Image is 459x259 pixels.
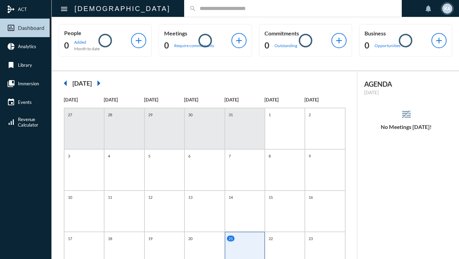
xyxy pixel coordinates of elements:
[7,79,15,88] mat-icon: collections_bookmark
[442,3,452,14] div: KA
[267,236,275,241] p: 22
[227,194,235,200] p: 14
[364,80,449,88] h2: AGENDA
[18,7,27,12] span: ACT
[64,97,104,102] p: [DATE]
[224,97,265,102] p: [DATE]
[106,194,114,200] p: 11
[187,194,194,200] p: 13
[187,153,192,159] p: 6
[72,79,92,87] h2: [DATE]
[18,81,39,86] span: Immersion
[7,24,15,32] mat-icon: insert_chart_outlined
[227,112,235,118] p: 31
[147,153,152,159] p: 5
[104,97,144,102] p: [DATE]
[7,98,15,106] mat-icon: event
[7,118,15,126] mat-icon: signal_cellular_alt
[267,112,272,118] p: 1
[227,153,232,159] p: 7
[147,236,154,241] p: 19
[307,236,315,241] p: 23
[364,90,449,95] p: [DATE]
[307,194,315,200] p: 16
[7,61,15,69] mat-icon: bookmark
[18,25,44,31] span: Dashboard
[424,4,432,13] mat-icon: notifications
[7,5,15,13] mat-icon: mediation
[184,97,224,102] p: [DATE]
[307,112,312,118] p: 2
[57,2,71,15] button: Toggle sidenav
[92,76,106,90] mat-icon: arrow_right
[60,5,68,13] mat-icon: Side nav toggle icon
[357,124,456,130] h5: No Meetings [DATE]!
[18,62,32,68] span: Library
[147,194,154,200] p: 12
[187,112,194,118] p: 30
[18,117,38,128] span: Revenue Calculator
[147,112,154,118] p: 29
[267,153,272,159] p: 8
[307,153,312,159] p: 9
[66,112,74,118] p: 27
[18,44,36,49] span: Analytics
[7,42,15,51] mat-icon: pie_chart
[18,99,32,105] span: Events
[66,194,74,200] p: 10
[106,236,114,241] p: 18
[74,3,170,14] h2: [DEMOGRAPHIC_DATA]
[187,236,194,241] p: 20
[106,153,112,159] p: 4
[401,109,412,120] mat-icon: reorder
[144,97,184,102] p: [DATE]
[267,194,275,200] p: 15
[189,5,196,12] mat-icon: search
[265,97,305,102] p: [DATE]
[66,153,72,159] p: 3
[106,112,114,118] p: 28
[227,236,235,241] p: 21
[305,97,345,102] p: [DATE]
[66,236,74,241] p: 17
[59,76,72,90] mat-icon: arrow_left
